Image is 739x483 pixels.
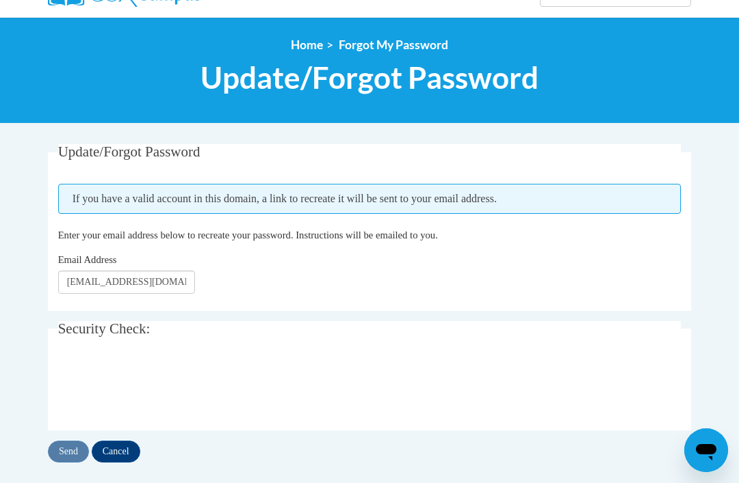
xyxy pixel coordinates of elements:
[92,441,140,463] input: Cancel
[58,143,200,160] span: Update/Forgot Password
[291,38,323,52] a: Home
[58,184,682,214] span: If you have a valid account in this domain, a link to recreate it will be sent to your email addr...
[58,230,438,240] span: Enter your email address below to recreate your password. Instructions will be emailed to you.
[58,320,151,337] span: Security Check:
[58,254,117,265] span: Email Address
[58,271,195,294] input: Email
[684,428,728,472] iframe: Button to launch messaging window
[339,38,448,52] span: Forgot My Password
[58,360,266,413] iframe: reCAPTCHA
[200,59,539,96] span: Update/Forgot Password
